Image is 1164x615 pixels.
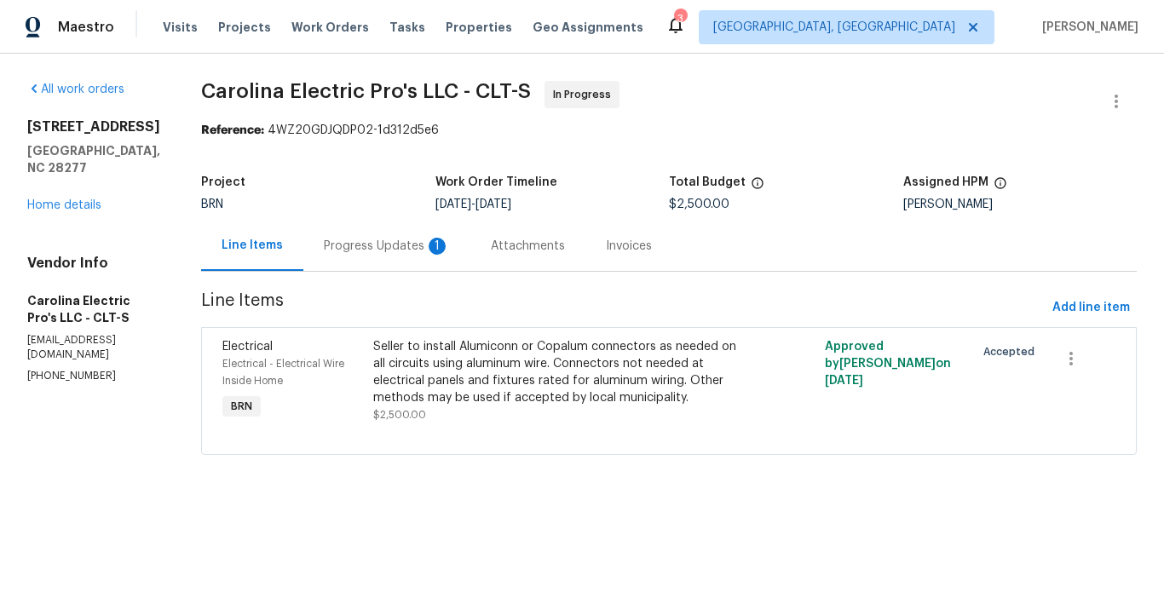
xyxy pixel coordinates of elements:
[58,19,114,36] span: Maestro
[446,19,512,36] span: Properties
[324,238,450,255] div: Progress Updates
[201,176,245,188] h5: Project
[201,292,1046,324] span: Line Items
[27,333,160,362] p: [EMAIL_ADDRESS][DOMAIN_NAME]
[903,198,1138,210] div: [PERSON_NAME]
[201,124,264,136] b: Reference:
[674,10,686,27] div: 3
[825,375,863,387] span: [DATE]
[429,238,446,255] div: 1
[27,199,101,211] a: Home details
[994,176,1007,198] span: The hpm assigned to this work order.
[669,198,729,210] span: $2,500.00
[373,338,740,406] div: Seller to install Alumiconn or Copalum connectors as needed on all circuits using aluminum wire. ...
[435,198,511,210] span: -
[291,19,369,36] span: Work Orders
[1035,19,1138,36] span: [PERSON_NAME]
[533,19,643,36] span: Geo Assignments
[825,341,951,387] span: Approved by [PERSON_NAME] on
[201,81,531,101] span: Carolina Electric Pro's LLC - CLT-S
[163,19,198,36] span: Visits
[553,86,618,103] span: In Progress
[201,198,223,210] span: BRN
[983,343,1041,360] span: Accepted
[435,198,471,210] span: [DATE]
[435,176,557,188] h5: Work Order Timeline
[27,255,160,272] h4: Vendor Info
[27,292,160,326] h5: Carolina Electric Pro's LLC - CLT-S
[222,341,273,353] span: Electrical
[713,19,955,36] span: [GEOGRAPHIC_DATA], [GEOGRAPHIC_DATA]
[389,21,425,33] span: Tasks
[27,142,160,176] h5: [GEOGRAPHIC_DATA], NC 28277
[222,237,283,254] div: Line Items
[669,176,746,188] h5: Total Budget
[27,118,160,135] h2: [STREET_ADDRESS]
[903,176,988,188] h5: Assigned HPM
[218,19,271,36] span: Projects
[27,83,124,95] a: All work orders
[1046,292,1137,324] button: Add line item
[475,198,511,210] span: [DATE]
[606,238,652,255] div: Invoices
[201,122,1137,139] div: 4WZ20GDJQDP02-1d312d5e6
[27,369,160,383] p: [PHONE_NUMBER]
[224,398,259,415] span: BRN
[751,176,764,198] span: The total cost of line items that have been proposed by Opendoor. This sum includes line items th...
[373,410,426,420] span: $2,500.00
[491,238,565,255] div: Attachments
[1052,297,1130,319] span: Add line item
[222,359,344,386] span: Electrical - Electrical Wire Inside Home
